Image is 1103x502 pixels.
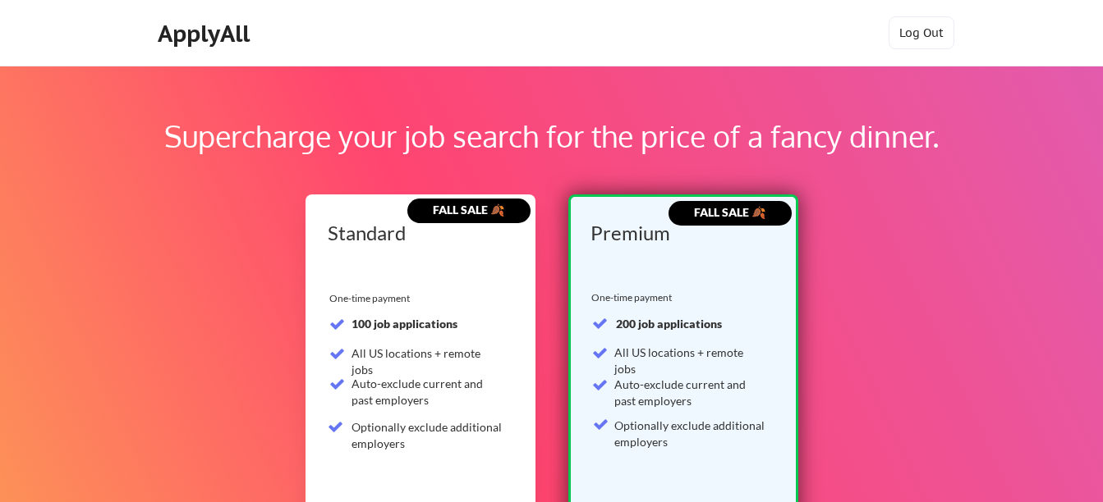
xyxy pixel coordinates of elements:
[889,16,954,49] button: Log Out
[352,345,503,377] div: All US locations + remote jobs
[616,317,722,331] strong: 200 job applications
[352,317,457,331] strong: 100 job applications
[105,114,998,158] div: Supercharge your job search for the price of a fancy dinner.
[591,291,677,304] div: One-time payment
[352,376,503,408] div: Auto-exclude current and past employers
[614,345,766,376] div: All US locations + remote jobs
[614,418,766,450] div: Optionally exclude additional employers
[614,376,766,408] div: Auto-exclude current and past employers
[591,223,770,243] div: Premium
[329,292,415,305] div: One-time payment
[328,223,508,243] div: Standard
[694,205,765,219] strong: FALL SALE 🍂
[433,203,504,217] strong: FALL SALE 🍂
[352,419,503,451] div: Optionally exclude additional employers
[158,20,255,48] div: ApplyAll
